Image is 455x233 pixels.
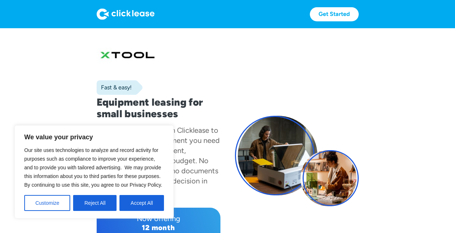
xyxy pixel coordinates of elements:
h1: Equipment leasing for small businesses [97,96,220,119]
div: Fast & easy! [97,84,132,91]
button: Accept All [119,195,164,211]
button: Reject All [73,195,117,211]
span: Our site uses technologies to analyze and record activity for purposes such as compliance to impr... [24,147,162,188]
button: Customize [24,195,70,211]
div: We value your privacy [14,125,174,219]
p: We value your privacy [24,133,164,141]
a: Get Started [310,7,359,21]
div: 12 month [102,224,215,232]
div: Now offering [102,213,215,224]
img: Logo [97,8,155,20]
